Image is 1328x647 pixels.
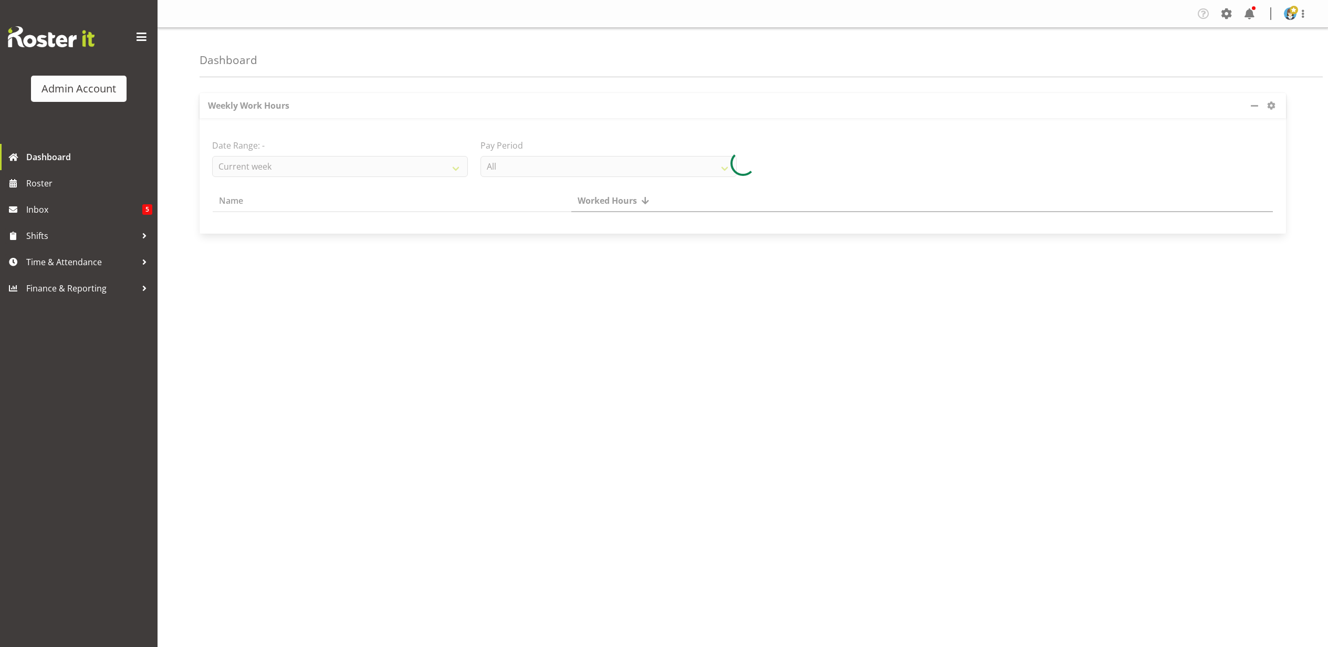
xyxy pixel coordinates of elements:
img: james-lebron5de889dd599a6789a5aeb57f8f705f8c.png [1284,7,1296,20]
span: Time & Attendance [26,254,137,270]
span: Roster [26,175,152,191]
div: Admin Account [41,81,116,97]
img: Rosterit website logo [8,26,95,47]
span: Inbox [26,202,142,217]
span: Finance & Reporting [26,280,137,296]
span: Shifts [26,228,137,244]
span: Dashboard [26,149,152,165]
span: 5 [142,204,152,215]
h4: Dashboard [200,54,257,66]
